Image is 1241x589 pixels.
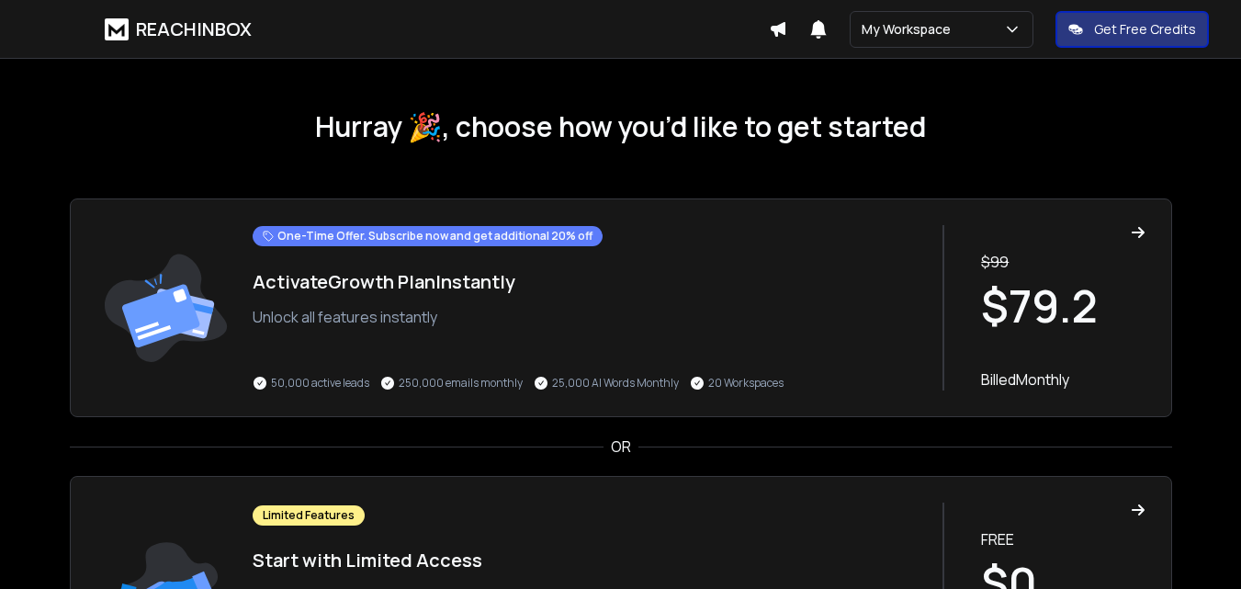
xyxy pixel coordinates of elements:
p: Unlock all features instantly [253,306,925,328]
div: One-Time Offer. Subscribe now and get additional 20% off [253,226,603,246]
p: $ 99 [981,251,1145,273]
img: logo [105,18,129,40]
img: trail [96,225,234,391]
p: My Workspace [862,20,958,39]
div: Limited Features [253,505,365,526]
p: 20 Workspaces [708,376,784,391]
button: Get Free Credits [1055,11,1209,48]
p: 250,000 emails monthly [399,376,523,391]
p: 50,000 active leads [271,376,369,391]
p: Billed Monthly [981,368,1145,391]
p: Get Free Credits [1094,20,1196,39]
h1: Activate Growth Plan Instantly [253,269,925,295]
p: FREE [981,528,1145,550]
h1: REACHINBOX [136,17,252,42]
h1: Start with Limited Access [253,548,925,573]
p: 25,000 AI Words Monthly [552,376,679,391]
div: OR [70,436,1172,458]
h1: $ 79.2 [981,284,1145,328]
h1: Hurray 🎉, choose how you’d like to get started [70,110,1172,143]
